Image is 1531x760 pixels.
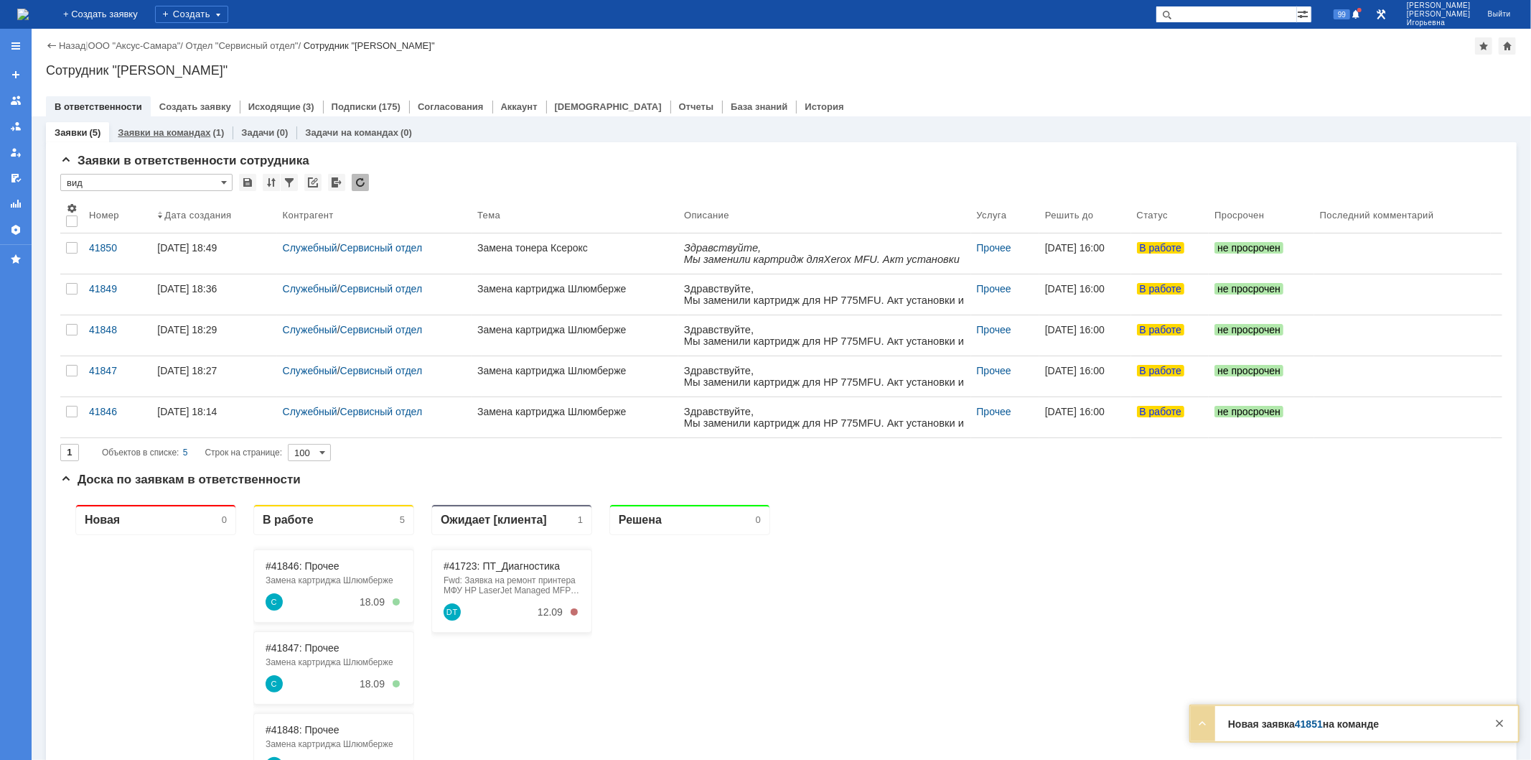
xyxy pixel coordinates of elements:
div: #41846: Прочее [205,68,342,79]
a: База знаний [731,101,787,112]
div: Замена картриджа Шлюмберже [477,324,673,335]
a: Отчеты [4,193,27,216]
div: 5. Менее 100% [332,269,340,277]
div: 5. Менее 100% [332,106,340,113]
span: не просрочен [1214,324,1283,335]
div: 0 [161,22,167,32]
div: #41848: Прочее [205,231,342,243]
span: [PERSON_NAME] [1407,10,1471,19]
a: 41848 [83,315,151,356]
a: [DATE] 18:36 [151,274,276,315]
div: (3) [303,101,314,112]
span: Игорьевна [1407,19,1471,27]
div: Замена картриджа Шлюмберже [205,328,342,338]
a: Служебный [283,242,337,254]
a: Заявки на командах [4,89,27,112]
span: не просрочен [1214,365,1283,376]
a: 41851 [1295,718,1323,730]
a: Служебный [283,283,337,295]
span: [PERSON_NAME] [1407,1,1471,10]
a: Аккаунт [501,101,538,112]
span: 99 [1334,9,1350,19]
a: Настройки [4,218,27,241]
div: (0) [276,127,288,138]
a: 41849 [83,274,151,315]
a: Сервисный отдел [340,406,423,417]
th: Статус [1131,197,1209,233]
div: / [186,40,304,51]
div: Фильтрация... [281,174,298,191]
a: Замена картриджа Шлюмберже [472,397,678,437]
div: Закрыть [1491,715,1508,732]
a: В работе [1131,397,1209,437]
a: История [805,101,843,112]
a: Перейти в интерфейс администратора [1372,6,1390,23]
a: Подписки [332,101,377,112]
div: Замена картриджа Шлюмберже [205,164,342,175]
div: / [283,324,466,335]
div: Последний комментарий [1320,210,1434,221]
div: 5 [340,22,345,32]
a: Заявки [55,127,87,138]
div: Замена картриджа Шлюмберже [477,365,673,376]
div: Замена картриджа Шлюмберже [205,83,342,93]
div: Скопировать ссылку на список [304,174,322,191]
div: / [283,242,466,254]
a: В ответственности [55,101,142,112]
div: #41723: ПТ_Диагностика [383,68,520,79]
div: Сотрудник "[PERSON_NAME]" [46,63,1517,78]
div: #41847: Прочее [205,149,342,161]
div: 18.09.2025 [299,185,324,197]
th: Тема [472,197,678,233]
div: 5 [183,444,188,461]
a: [DATE] 18:29 [151,315,276,356]
div: 0 [696,22,701,32]
a: 41846 [83,397,151,437]
span: В работе [1137,406,1184,417]
div: 1 [518,22,523,32]
a: не просрочен [1209,315,1314,356]
div: 5. Менее 100% [332,433,340,440]
a: Служебный [205,101,223,118]
div: Дата создания [164,210,231,221]
a: Заявки в моей ответственности [4,115,27,138]
div: Просрочен [1214,210,1264,221]
a: #41846: Прочее [205,68,279,79]
a: [DATE] 18:27 [151,356,276,397]
div: / [283,283,466,295]
div: 18.09.2025 [299,103,324,115]
a: Согласования [418,101,484,112]
a: Служебный [283,365,337,376]
a: В работе [1131,315,1209,356]
a: [DATE] 16:00 [1039,233,1131,274]
a: Служебный [205,182,223,200]
a: #41847: Прочее [205,149,279,161]
div: [DATE] 18:29 [157,324,217,335]
div: Экспорт списка [328,174,345,191]
a: Задачи на командах [305,127,398,138]
a: Служебный [205,428,223,445]
span: Доска по заявкам в ответственности [60,473,301,486]
a: Прочее [977,242,1011,254]
a: Сервисный отдел [340,242,423,254]
span: не просрочен [1214,406,1283,417]
div: (0) [401,127,412,138]
a: [DATE] 16:00 [1039,274,1131,315]
a: В работе [1131,356,1209,397]
strong: Новая заявка на команде [1228,718,1379,730]
a: Отчеты [679,101,714,112]
div: Развернуть [1194,715,1211,732]
a: Замена картриджа Шлюмберже [472,274,678,315]
div: Описание [684,210,729,221]
a: Заявки на командах [118,127,210,138]
div: 18.09.2025 [299,431,324,442]
div: Номер [89,210,119,221]
div: Контрагент [283,210,334,221]
a: Исходящие [248,101,301,112]
div: Статус [1137,210,1168,221]
a: Замена картриджа Шлюмберже [472,356,678,397]
a: Создать заявку [4,63,27,86]
div: Замена тонера Ксерокс [205,410,342,420]
div: Решена [558,20,601,34]
div: Замена картриджа Шлюмберже [477,283,673,295]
